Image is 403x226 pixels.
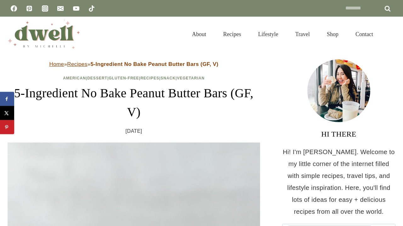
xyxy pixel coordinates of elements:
[87,76,107,80] a: Dessert
[215,23,250,45] a: Recipes
[184,23,382,45] nav: Primary Navigation
[39,2,51,15] a: Instagram
[67,61,87,67] a: Recipes
[63,76,86,80] a: American
[126,126,142,136] time: [DATE]
[161,76,176,80] a: Snack
[23,2,36,15] a: Pinterest
[282,146,395,218] p: Hi! I'm [PERSON_NAME]. Welcome to my little corner of the internet filled with simple recipes, tr...
[8,2,20,15] a: Facebook
[318,23,347,45] a: Shop
[184,23,215,45] a: About
[8,84,260,121] h1: 5-Ingredient No Bake Peanut Butter Bars (GF, V)
[8,20,80,49] img: DWELL by michelle
[347,23,382,45] a: Contact
[90,61,218,67] strong: 5-Ingredient No Bake Peanut Butter Bars (GF, V)
[385,29,395,40] button: View Search Form
[109,76,139,80] a: Gluten-Free
[49,61,64,67] a: Home
[177,76,205,80] a: Vegetarian
[287,23,318,45] a: Travel
[63,76,205,80] span: | | | | |
[140,76,159,80] a: Recipes
[250,23,287,45] a: Lifestyle
[70,2,82,15] a: YouTube
[54,2,67,15] a: Email
[282,128,395,140] h3: HI THERE
[85,2,98,15] a: TikTok
[49,61,219,67] span: » »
